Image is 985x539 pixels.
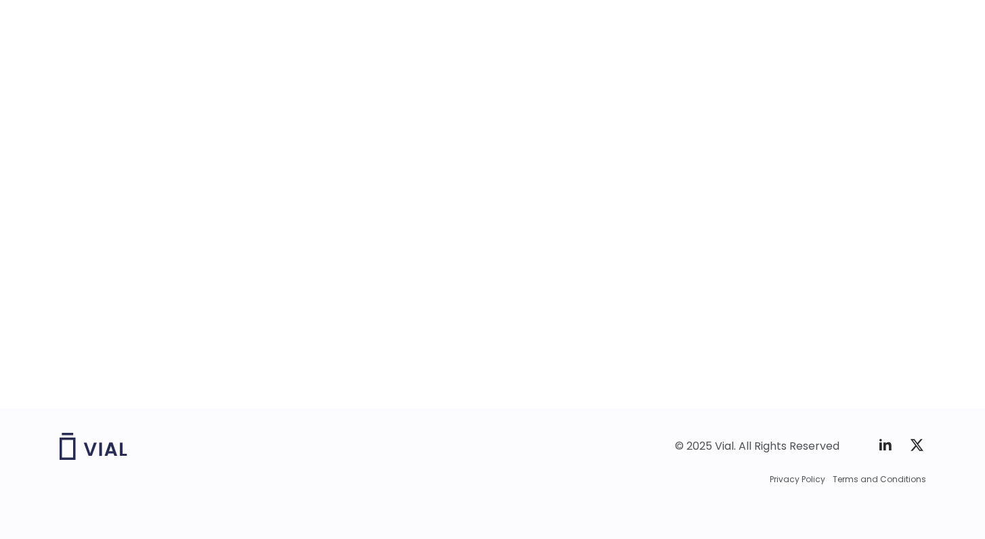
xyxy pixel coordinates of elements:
[675,439,839,454] div: © 2025 Vial. All Rights Reserved
[833,473,926,486] a: Terms and Conditions
[770,473,825,486] a: Privacy Policy
[60,433,127,460] img: Vial logo wih "Vial" spelled out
